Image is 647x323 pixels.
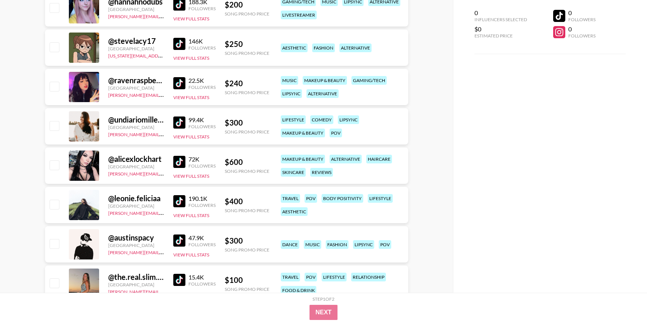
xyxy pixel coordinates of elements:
div: fashion [326,240,348,249]
div: [GEOGRAPHIC_DATA] [108,164,164,169]
button: View Full Stats [173,252,209,258]
div: $ 600 [225,157,269,167]
div: 0 [568,25,596,33]
div: Song Promo Price [225,286,269,292]
button: View Full Stats [173,291,209,297]
div: @ austinspacy [108,233,164,242]
div: comedy [310,115,333,124]
div: [GEOGRAPHIC_DATA] [108,242,164,248]
img: TikTok [173,274,185,286]
a: [PERSON_NAME][EMAIL_ADDRESS][PERSON_NAME][DOMAIN_NAME] [108,130,256,137]
div: Song Promo Price [225,129,269,135]
a: [PERSON_NAME][EMAIL_ADDRESS][DOMAIN_NAME] [108,91,220,98]
img: TikTok [173,38,185,50]
div: makeup & beauty [303,76,347,85]
img: TikTok [173,156,185,168]
div: music [281,76,298,85]
img: TikTok [173,195,185,207]
button: View Full Stats [173,134,209,140]
div: Followers [188,6,216,11]
div: Followers [188,281,216,287]
div: alternative [339,43,372,52]
div: @ undiariomillennial [108,115,164,124]
div: Followers [188,242,216,247]
div: 47.9K [188,234,216,242]
div: 99.4K [188,116,216,124]
button: Next [310,305,338,320]
button: View Full Stats [173,16,209,22]
div: food & drink [281,286,316,295]
div: $ 250 [225,39,269,49]
div: pov [330,129,342,137]
div: 190.1K [188,195,216,202]
div: Song Promo Price [225,50,269,56]
div: dance [281,240,299,249]
div: Song Promo Price [225,168,269,174]
div: body positivity [322,194,363,203]
div: haircare [366,155,392,163]
button: View Full Stats [173,55,209,61]
button: View Full Stats [173,95,209,100]
div: Followers [568,33,596,39]
div: livestreamer [281,11,317,19]
div: 72K [188,155,216,163]
iframe: Drift Widget Chat Controller [609,285,638,314]
div: music [304,240,321,249]
div: Followers [188,202,216,208]
div: 22.5K [188,77,216,84]
div: lifestyle [281,115,306,124]
div: [GEOGRAPHIC_DATA] [108,46,164,51]
a: [PERSON_NAME][EMAIL_ADDRESS][DOMAIN_NAME] [108,248,220,255]
a: [PERSON_NAME][EMAIL_ADDRESS][PERSON_NAME][DOMAIN_NAME] [108,169,256,177]
div: travel [281,194,300,203]
div: 146K [188,37,216,45]
div: makeup & beauty [281,129,325,137]
div: [GEOGRAPHIC_DATA] [108,6,164,12]
div: lifestyle [322,273,347,281]
div: Estimated Price [474,33,527,39]
a: [US_STATE][EMAIL_ADDRESS][DOMAIN_NAME] [108,51,207,59]
div: $0 [474,25,527,33]
div: gaming/tech [351,76,387,85]
div: alternative [330,155,362,163]
div: 15.4K [188,273,216,281]
div: Followers [188,84,216,90]
div: pov [305,273,317,281]
div: alternative [306,89,339,98]
div: Song Promo Price [225,247,269,253]
div: pov [305,194,317,203]
img: TikTok [173,116,185,129]
div: Followers [188,124,216,129]
div: $ 300 [225,236,269,245]
div: makeup & beauty [281,155,325,163]
a: [PERSON_NAME][EMAIL_ADDRESS][DOMAIN_NAME] [108,209,220,216]
div: Song Promo Price [225,208,269,213]
div: skincare [281,168,306,177]
div: lipsync [353,240,374,249]
div: Song Promo Price [225,11,269,17]
div: pov [379,240,391,249]
div: aesthetic [281,43,308,52]
div: $ 240 [225,79,269,88]
div: fashion [312,43,335,52]
div: 0 [568,9,596,17]
div: Followers [188,45,216,51]
div: $ 300 [225,118,269,127]
div: $ 100 [225,275,269,285]
div: reviews [310,168,333,177]
img: TikTok [173,234,185,247]
div: @ leonie.feliciaa [108,194,164,203]
button: View Full Stats [173,213,209,218]
div: [GEOGRAPHIC_DATA] [108,124,164,130]
div: relationship [351,273,386,281]
div: [GEOGRAPHIC_DATA] [108,282,164,287]
div: $ 400 [225,197,269,206]
div: @ ravenraspberrie [108,76,164,85]
div: lipsync [281,89,302,98]
button: View Full Stats [173,173,209,179]
div: Influencers Selected [474,17,527,22]
div: lipsync [338,115,359,124]
a: [PERSON_NAME][EMAIL_ADDRESS][DOMAIN_NAME] [108,12,220,19]
div: aesthetic [281,207,308,216]
div: Followers [188,163,216,169]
